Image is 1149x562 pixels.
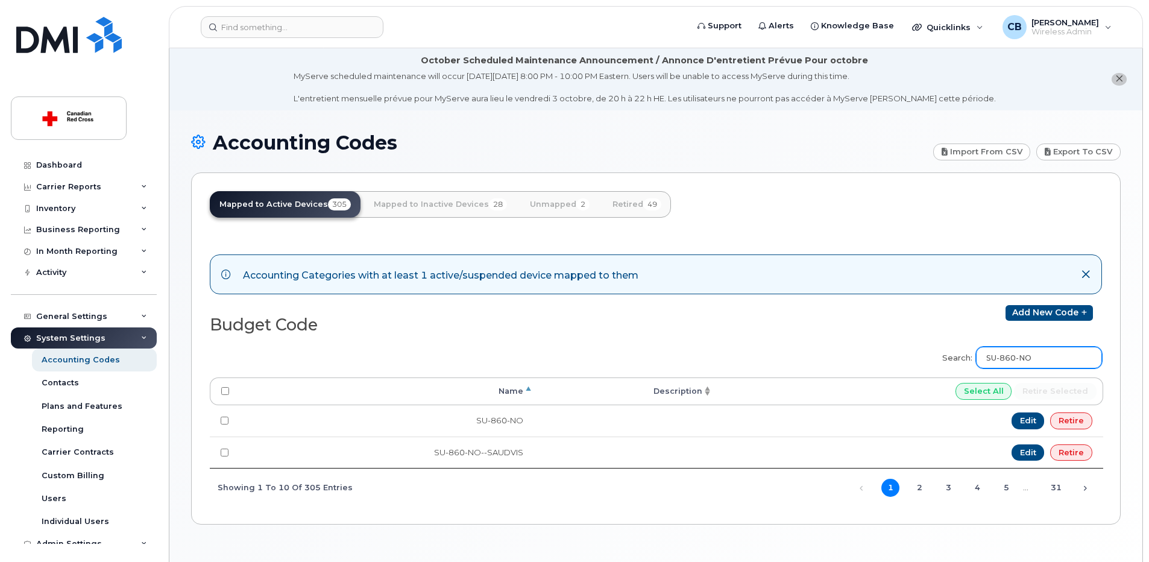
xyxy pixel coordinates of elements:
[240,377,534,405] th: Name: activate to sort column descending
[328,198,351,210] span: 305
[243,266,638,283] div: Accounting Categories with at least 1 active/suspended device mapped to them
[210,476,353,497] div: Showing 1 to 10 of 305 entries
[1012,412,1045,429] a: Edit
[881,479,899,497] a: 1
[997,479,1015,497] a: 5
[1047,479,1065,497] a: 31
[421,54,868,67] div: October Scheduled Maintenance Announcement / Annonce D'entretient Prévue Pour octobre
[210,316,646,334] h2: Budget Code
[1076,479,1094,497] a: Next
[489,198,507,210] span: 28
[934,339,1102,373] label: Search:
[852,479,870,497] a: Previous
[1050,444,1092,461] a: Retire
[240,437,534,469] td: SU-860-NO--SAUDVIS
[1006,305,1093,321] a: Add new code
[294,71,996,104] div: MyServe scheduled maintenance will occur [DATE][DATE] 8:00 PM - 10:00 PM Eastern. Users will be u...
[933,144,1031,160] a: Import from CSV
[240,405,534,437] td: SU-860-NO
[603,191,671,218] a: Retired
[191,132,927,153] h1: Accounting Codes
[210,191,360,218] a: Mapped to Active Devices
[520,191,599,218] a: Unmapped
[1050,412,1092,429] a: Retire
[364,191,517,218] a: Mapped to Inactive Devices
[968,479,986,497] a: 4
[1015,482,1036,492] span: …
[955,383,1012,400] input: Select All
[1112,73,1127,86] button: close notification
[910,479,928,497] a: 2
[939,479,957,497] a: 3
[643,198,661,210] span: 49
[976,347,1102,368] input: Search:
[576,198,590,210] span: 2
[534,377,713,405] th: Description: activate to sort column ascending
[1036,144,1121,160] a: Export to CSV
[1012,444,1045,461] a: Edit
